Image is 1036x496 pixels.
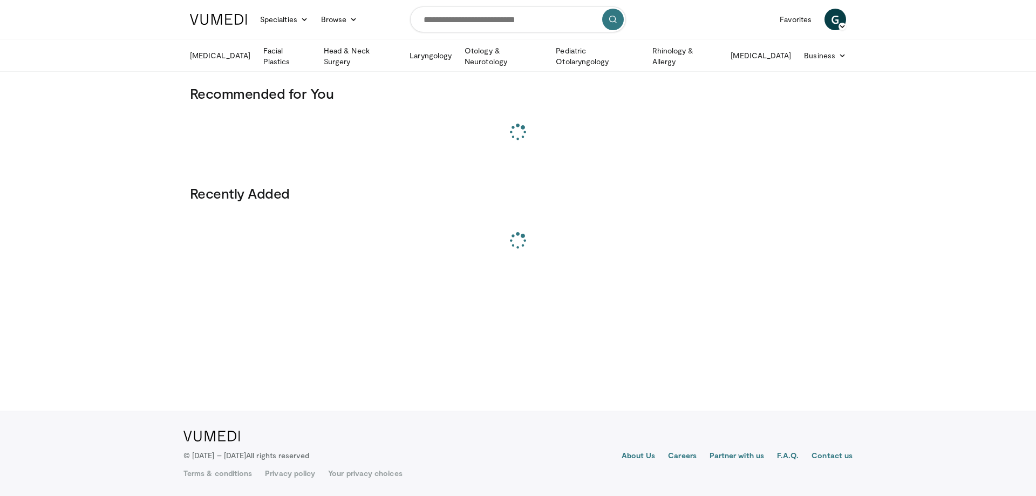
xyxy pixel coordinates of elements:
a: Business [798,45,853,66]
a: About Us [622,450,656,463]
span: All rights reserved [246,451,309,460]
a: Your privacy choices [328,468,402,479]
a: Rhinology & Allergy [646,45,725,67]
a: G [824,9,846,30]
img: VuMedi Logo [183,431,240,441]
a: Contact us [812,450,853,463]
a: Careers [668,450,697,463]
a: F.A.Q. [777,450,799,463]
a: Specialties [254,9,315,30]
a: Pediatric Otolaryngology [549,45,645,67]
a: [MEDICAL_DATA] [183,45,257,66]
input: Search topics, interventions [410,6,626,32]
a: Laryngology [403,45,458,66]
a: Privacy policy [265,468,315,479]
h3: Recently Added [190,185,846,202]
a: [MEDICAL_DATA] [724,45,798,66]
a: Otology & Neurotology [458,45,549,67]
a: Favorites [773,9,818,30]
a: Facial Plastics [257,45,317,67]
img: VuMedi Logo [190,14,247,25]
a: Browse [315,9,364,30]
a: Partner with us [710,450,764,463]
a: Terms & conditions [183,468,252,479]
h3: Recommended for You [190,85,846,102]
p: © [DATE] – [DATE] [183,450,310,461]
a: Head & Neck Surgery [317,45,403,67]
